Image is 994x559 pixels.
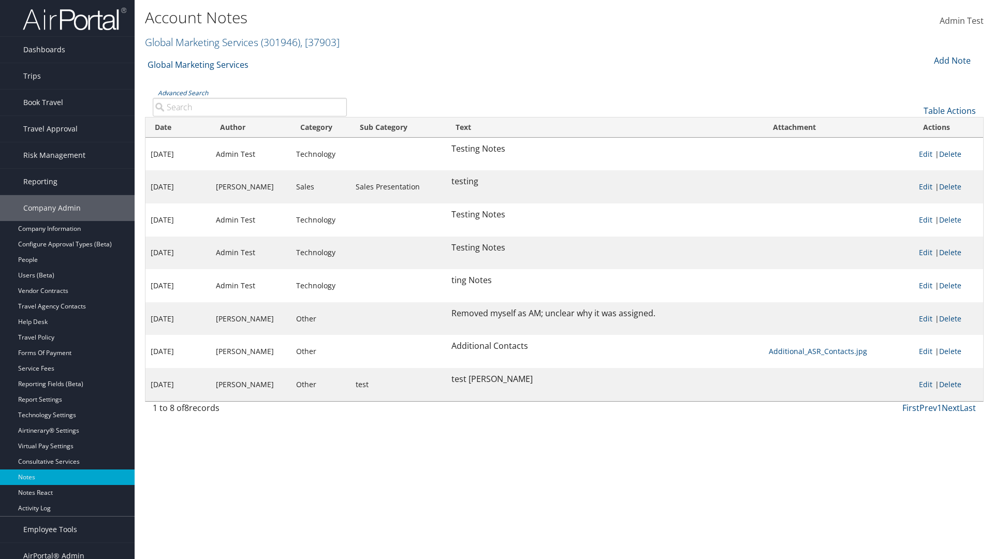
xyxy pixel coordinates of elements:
a: Global Marketing Services [145,35,340,49]
td: Admin Test [211,203,291,237]
span: ( 301946 ) [261,35,300,49]
input: Search [153,98,347,116]
td: [DATE] [145,335,211,368]
td: [DATE] [145,237,211,270]
td: | [914,138,983,171]
td: | [914,302,983,335]
p: ting Notes [451,274,758,287]
a: First [902,402,919,414]
a: Delete [939,281,961,290]
td: Admin Test [211,237,291,270]
span: Company Admin [23,195,81,221]
span: Trips [23,63,41,89]
p: Testing Notes [451,142,758,156]
td: [PERSON_NAME] [211,335,291,368]
a: Edit [919,149,932,159]
td: test [350,368,447,401]
th: Text: activate to sort column ascending [446,117,764,138]
td: Admin Test [211,138,291,171]
span: 8 [184,402,189,414]
p: Testing Notes [451,241,758,255]
td: [DATE] [145,269,211,302]
span: Employee Tools [23,517,77,542]
a: Table Actions [924,105,976,116]
a: Delete [939,182,961,192]
td: [PERSON_NAME] [211,368,291,401]
p: testing [451,175,758,188]
td: [PERSON_NAME] [211,302,291,335]
a: Delete [939,215,961,225]
th: Sub Category: activate to sort column ascending [350,117,447,138]
td: [DATE] [145,138,211,171]
span: Reporting [23,169,57,195]
div: Add Note [927,54,976,67]
span: Book Travel [23,90,63,115]
a: Delete [939,247,961,257]
span: Risk Management [23,142,85,168]
td: | [914,237,983,270]
td: Technology [291,237,350,270]
th: Actions [914,117,983,138]
span: Dashboards [23,37,65,63]
td: | [914,269,983,302]
td: Technology [291,138,350,171]
a: Delete [939,314,961,323]
h1: Account Notes [145,7,704,28]
a: Last [960,402,976,414]
a: Prev [919,402,937,414]
a: Edit [919,247,932,257]
a: 1 [937,402,942,414]
td: Other [291,302,350,335]
a: Delete [939,149,961,159]
td: Sales [291,170,350,203]
p: test [PERSON_NAME] [451,373,758,386]
a: Edit [919,215,932,225]
td: Sales Presentation [350,170,447,203]
th: Attachment: activate to sort column ascending [764,117,914,138]
th: Date: activate to sort column ascending [145,117,211,138]
a: Additional_ASR_Contacts.jpg [769,346,867,356]
td: | [914,368,983,401]
p: Removed myself as AM; unclear why it was assigned. [451,307,758,320]
span: Travel Approval [23,116,78,142]
th: Author [211,117,291,138]
a: Edit [919,314,932,323]
a: Edit [919,281,932,290]
td: [DATE] [145,203,211,237]
span: Admin Test [940,15,984,26]
a: Global Marketing Services [148,54,248,75]
img: airportal-logo.png [23,7,126,31]
div: 1 to 8 of records [153,402,347,419]
td: Other [291,335,350,368]
a: Edit [919,346,932,356]
span: , [ 37903 ] [300,35,340,49]
td: | [914,335,983,368]
td: Admin Test [211,269,291,302]
td: [DATE] [145,170,211,203]
td: Technology [291,203,350,237]
p: Additional Contacts [451,340,758,353]
a: Next [942,402,960,414]
a: Edit [919,182,932,192]
td: Other [291,368,350,401]
td: [PERSON_NAME] [211,170,291,203]
td: | [914,203,983,237]
td: | [914,170,983,203]
td: Technology [291,269,350,302]
td: [DATE] [145,302,211,335]
th: Category: activate to sort column ascending [291,117,350,138]
td: [DATE] [145,368,211,401]
a: Delete [939,346,961,356]
a: Edit [919,379,932,389]
a: Advanced Search [158,89,208,97]
p: Testing Notes [451,208,758,222]
a: Delete [939,379,961,389]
